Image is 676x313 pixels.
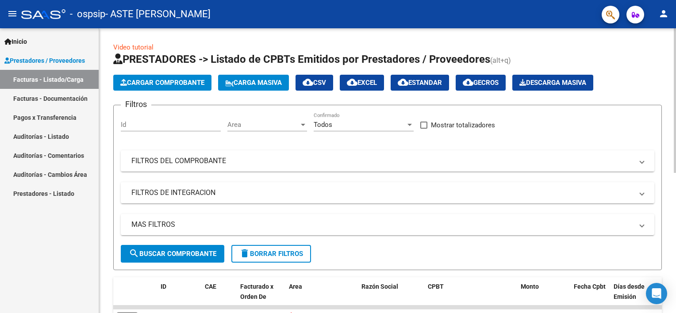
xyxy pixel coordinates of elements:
[490,56,511,65] span: (alt+q)
[303,77,313,88] mat-icon: cloud_download
[347,77,357,88] mat-icon: cloud_download
[512,75,593,91] app-download-masive: Descarga masiva de comprobantes (adjuntos)
[614,283,645,300] span: Días desde Emisión
[105,4,211,24] span: - ASTE [PERSON_NAME]
[463,79,499,87] span: Gecros
[398,79,442,87] span: Estandar
[512,75,593,91] button: Descarga Masiva
[658,8,669,19] mat-icon: person
[205,283,216,290] span: CAE
[113,43,154,51] a: Video tutorial
[646,283,667,304] div: Open Intercom Messenger
[129,250,216,258] span: Buscar Comprobante
[463,77,473,88] mat-icon: cloud_download
[391,75,449,91] button: Estandar
[239,250,303,258] span: Borrar Filtros
[121,245,224,263] button: Buscar Comprobante
[398,77,408,88] mat-icon: cloud_download
[121,98,151,111] h3: Filtros
[431,120,495,130] span: Mostrar totalizadores
[131,220,633,229] mat-panel-title: MAS FILTROS
[131,188,633,198] mat-panel-title: FILTROS DE INTEGRACION
[121,182,654,203] mat-expansion-panel-header: FILTROS DE INTEGRACION
[314,121,332,129] span: Todos
[218,75,289,91] button: Carga Masiva
[240,283,273,300] span: Facturado x Orden De
[456,75,506,91] button: Gecros
[289,283,302,290] span: Area
[129,248,139,259] mat-icon: search
[4,37,27,46] span: Inicio
[574,283,606,290] span: Fecha Cpbt
[70,4,105,24] span: - ospsip
[361,283,398,290] span: Razón Social
[303,79,326,87] span: CSV
[4,56,85,65] span: Prestadores / Proveedores
[239,248,250,259] mat-icon: delete
[131,156,633,166] mat-panel-title: FILTROS DEL COMPROBANTE
[521,283,539,290] span: Monto
[347,79,377,87] span: EXCEL
[231,245,311,263] button: Borrar Filtros
[519,79,586,87] span: Descarga Masiva
[428,283,444,290] span: CPBT
[227,121,299,129] span: Area
[225,79,282,87] span: Carga Masiva
[121,150,654,172] mat-expansion-panel-header: FILTROS DEL COMPROBANTE
[121,214,654,235] mat-expansion-panel-header: MAS FILTROS
[161,283,166,290] span: ID
[340,75,384,91] button: EXCEL
[7,8,18,19] mat-icon: menu
[113,75,211,91] button: Cargar Comprobante
[120,79,204,87] span: Cargar Comprobante
[296,75,333,91] button: CSV
[113,53,490,65] span: PRESTADORES -> Listado de CPBTs Emitidos por Prestadores / Proveedores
